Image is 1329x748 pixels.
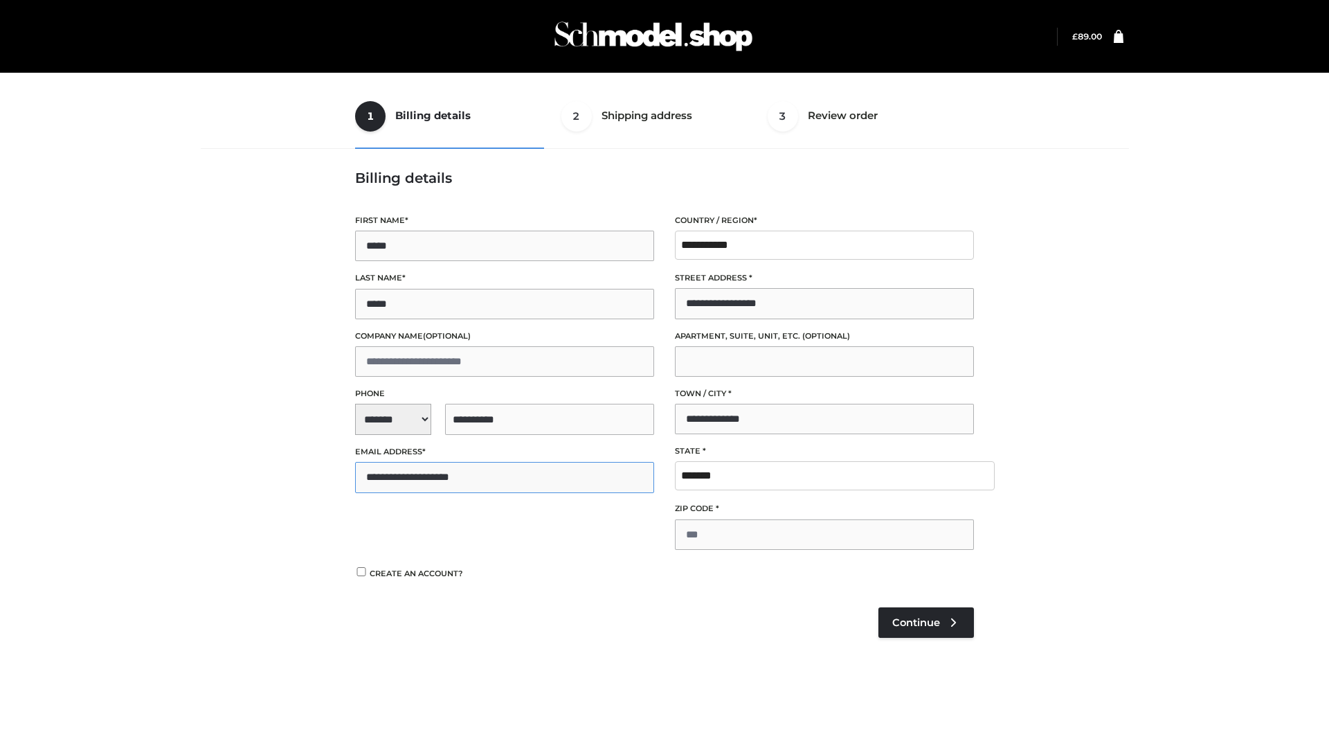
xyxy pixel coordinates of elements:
label: ZIP Code [675,502,974,515]
span: £ [1072,31,1078,42]
label: Town / City [675,387,974,400]
label: Last name [355,271,654,285]
h3: Billing details [355,170,974,186]
label: State [675,445,974,458]
span: Continue [892,616,940,629]
input: Create an account? [355,567,368,576]
label: Apartment, suite, unit, etc. [675,330,974,343]
a: Continue [878,607,974,638]
label: Email address [355,445,654,458]
span: (optional) [802,331,850,341]
label: Street address [675,271,974,285]
img: Schmodel Admin 964 [550,9,757,64]
label: Company name [355,330,654,343]
span: Create an account? [370,569,463,578]
span: (optional) [423,331,471,341]
bdi: 89.00 [1072,31,1102,42]
label: First name [355,214,654,227]
label: Country / Region [675,214,974,227]
label: Phone [355,387,654,400]
a: £89.00 [1072,31,1102,42]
